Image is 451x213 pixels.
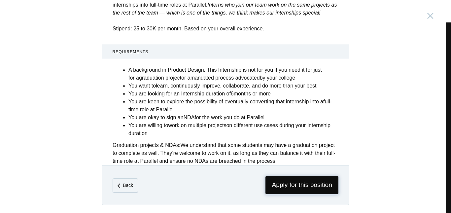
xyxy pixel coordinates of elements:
[168,123,226,128] strong: work on multiple projects
[113,26,130,31] strong: Stipend
[191,75,214,81] strong: mandated
[231,91,234,96] strong: 6
[128,90,338,98] li: You are looking for an Internship duration of
[128,114,338,122] li: You are okay to sign an for the work you do at Parallel
[184,115,195,120] strong: NDA
[234,91,271,96] strong: months or more
[113,2,337,16] em: Interns who join our team work on the same projects as the rest of the team — which is one of the...
[123,183,133,188] em: Back
[128,82,338,90] li: You want to
[265,176,338,194] span: Apply for this position
[113,141,338,165] div: We understand that some students may have a graduation project to complete as well. They’re welco...
[128,98,338,114] li: You are keen to explore the possibility of eventually converting that internship into a
[113,142,180,148] strong: Graduation projects & NDAs:
[139,75,181,81] strong: graduation project
[215,75,260,81] strong: process advocated
[113,49,339,55] span: Requirements
[128,66,338,82] li: A background in Product Design. This Internship is not for you if you need it for just for a or a...
[156,83,317,89] strong: learn, continuously improve, collaborate, and do more than your best
[128,122,338,137] li: You are willing to on different use cases during your Internship duration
